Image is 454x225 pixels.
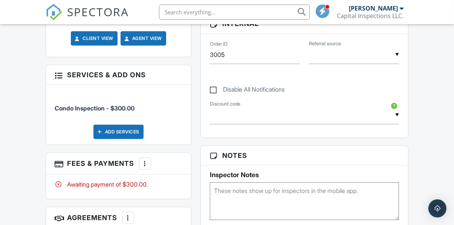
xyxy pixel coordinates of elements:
li: Service: Condo Inspection [55,90,182,118]
h5: Inspector Notes [210,171,399,179]
a: SPECTORA [46,10,129,26]
h3: Fees & Payments [46,153,191,174]
span: Condo Inspection - $300.00 [55,104,135,112]
img: The Best Home Inspection Software - Spectora [46,4,62,20]
a: Client View [73,35,113,42]
h3: Notes [201,146,408,165]
a: Agent View [123,35,162,42]
div: Capital Inspections LLC. [337,12,404,20]
div: [PERSON_NAME] [349,5,398,12]
div: Awaiting payment of $300.00. [55,180,182,188]
span: SPECTORA [67,4,129,20]
div: Open Intercom Messenger [428,199,446,217]
label: Order ID [210,41,228,47]
input: Search everything... [159,5,310,20]
h3: Services & Add ons [46,65,191,85]
div: Add Services [93,125,144,139]
label: Discount code [210,101,240,107]
label: Referral source [309,40,341,47]
label: Disable All Notifications [210,86,285,95]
